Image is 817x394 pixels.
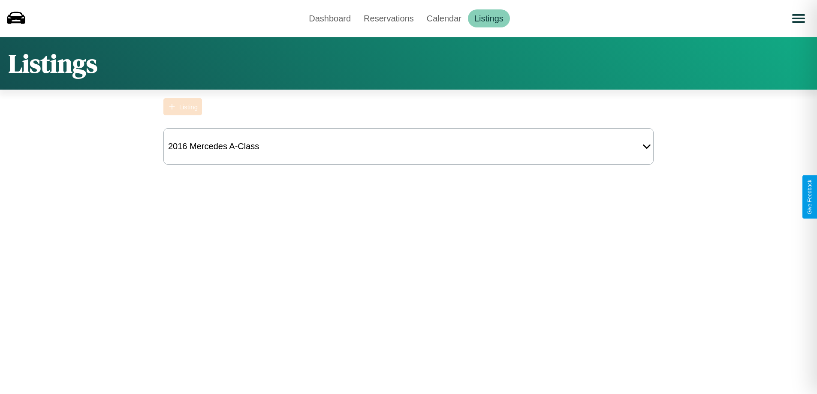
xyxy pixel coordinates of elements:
[9,46,97,81] h1: Listings
[420,9,468,27] a: Calendar
[807,180,813,214] div: Give Feedback
[302,9,357,27] a: Dashboard
[468,9,510,27] a: Listings
[163,98,202,115] button: Listing
[179,103,198,111] div: Listing
[787,6,811,30] button: Open menu
[357,9,420,27] a: Reservations
[164,137,263,156] div: 2016 Mercedes A-Class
